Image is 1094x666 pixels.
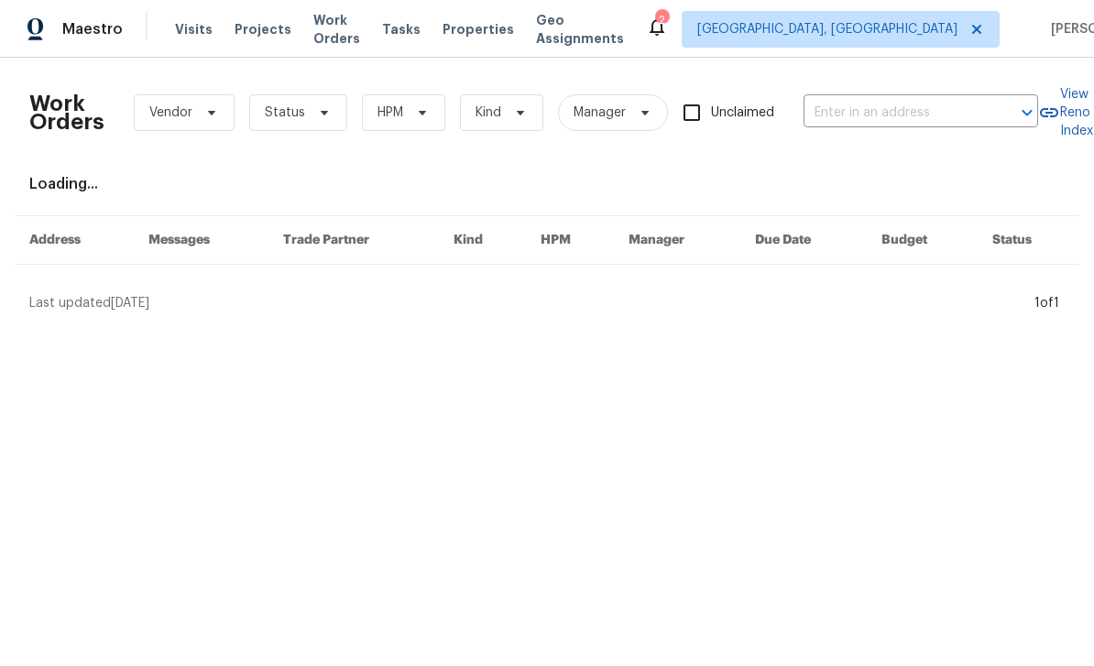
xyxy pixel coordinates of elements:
[443,20,514,38] span: Properties
[1034,294,1059,312] div: 1 of 1
[740,216,867,265] th: Due Date
[15,216,134,265] th: Address
[29,175,1065,193] div: Loading...
[1038,85,1093,140] a: View Reno Index
[439,216,526,265] th: Kind
[476,104,501,122] span: Kind
[867,216,978,265] th: Budget
[111,297,149,310] span: [DATE]
[268,216,440,265] th: Trade Partner
[1014,100,1040,126] button: Open
[149,104,192,122] span: Vendor
[377,104,403,122] span: HPM
[313,11,360,48] span: Work Orders
[614,216,740,265] th: Manager
[265,104,305,122] span: Status
[574,104,626,122] span: Manager
[697,20,957,38] span: [GEOGRAPHIC_DATA], [GEOGRAPHIC_DATA]
[536,11,624,48] span: Geo Assignments
[978,216,1079,265] th: Status
[134,216,268,265] th: Messages
[526,216,614,265] th: HPM
[62,20,123,38] span: Maestro
[655,11,668,29] div: 2
[29,294,1029,312] div: Last updated
[235,20,291,38] span: Projects
[382,23,421,36] span: Tasks
[711,104,774,123] span: Unclaimed
[29,94,104,131] h2: Work Orders
[175,20,213,38] span: Visits
[804,99,987,127] input: Enter in an address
